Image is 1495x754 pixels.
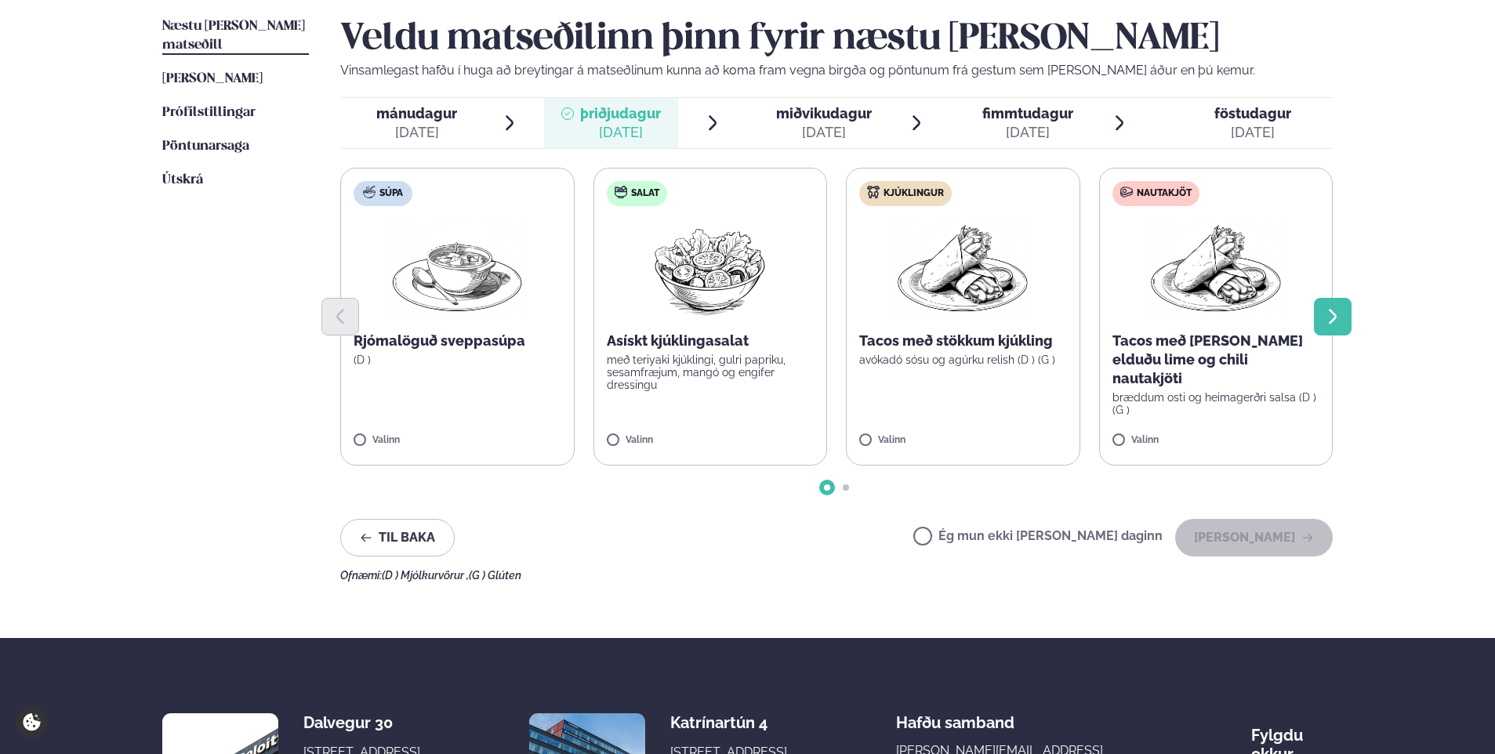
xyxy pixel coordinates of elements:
p: avókadó sósu og agúrku relish (D ) (G ) [859,353,1067,366]
p: Asískt kjúklingasalat [607,332,815,350]
div: [DATE] [580,123,661,142]
span: miðvikudagur [776,105,872,121]
p: Tacos með [PERSON_NAME] elduðu lime og chili nautakjöti [1112,332,1320,388]
span: þriðjudagur [580,105,661,121]
img: salad.svg [615,186,627,198]
img: Salad.png [640,219,779,319]
button: Til baka [340,519,455,556]
a: Næstu [PERSON_NAME] matseðill [162,17,309,55]
p: bræddum osti og heimagerðri salsa (D ) (G ) [1112,391,1320,416]
div: Dalvegur 30 [303,713,428,732]
div: Ofnæmi: [340,569,1333,582]
span: Prófílstillingar [162,106,256,119]
span: Næstu [PERSON_NAME] matseðill [162,20,305,52]
div: [DATE] [982,123,1073,142]
span: (D ) Mjólkurvörur , [382,569,469,582]
button: Next slide [1314,298,1352,335]
button: [PERSON_NAME] [1175,519,1333,556]
span: fimmtudagur [982,105,1073,121]
a: Cookie settings [16,706,48,738]
span: Útskrá [162,173,203,187]
span: (G ) Glúten [469,569,521,582]
a: [PERSON_NAME] [162,70,263,89]
span: Súpa [379,187,403,200]
span: föstudagur [1214,105,1291,121]
p: með teriyaki kjúklingi, gulri papriku, sesamfræjum, mangó og engifer dressingu [607,353,815,391]
span: Go to slide 1 [824,484,830,491]
span: Go to slide 2 [843,484,849,491]
span: Salat [631,187,659,200]
p: (D ) [354,353,561,366]
span: Hafðu samband [896,701,1014,732]
a: Prófílstillingar [162,103,256,122]
a: Útskrá [162,171,203,190]
p: Vinsamlegast hafðu í huga að breytingar á matseðlinum kunna að koma fram vegna birgða og pöntunum... [340,61,1333,80]
span: mánudagur [376,105,457,121]
div: [DATE] [1214,123,1291,142]
p: Tacos með stökkum kjúkling [859,332,1067,350]
img: beef.svg [1120,186,1133,198]
img: Wraps.png [1147,219,1285,319]
span: Nautakjöt [1137,187,1192,200]
img: soup.svg [363,186,376,198]
div: [DATE] [376,123,457,142]
a: Pöntunarsaga [162,137,249,156]
img: Wraps.png [894,219,1032,319]
img: Soup.png [388,219,526,319]
div: [DATE] [776,123,872,142]
img: chicken.svg [867,186,880,198]
h2: Veldu matseðilinn þinn fyrir næstu [PERSON_NAME] [340,17,1333,61]
p: Rjómalöguð sveppasúpa [354,332,561,350]
span: Pöntunarsaga [162,140,249,153]
div: Katrínartún 4 [670,713,795,732]
button: Previous slide [321,298,359,335]
span: Kjúklingur [884,187,944,200]
span: [PERSON_NAME] [162,72,263,85]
